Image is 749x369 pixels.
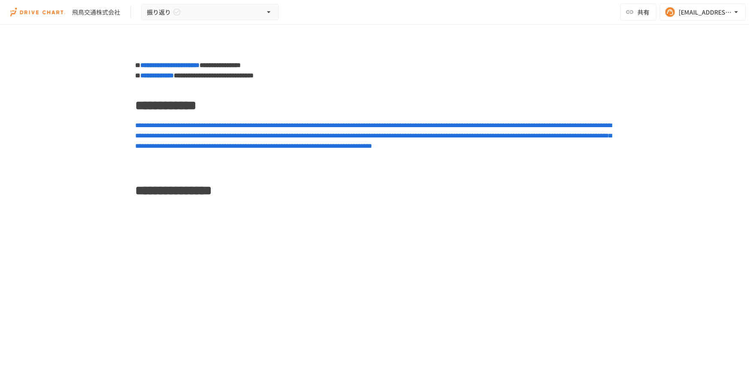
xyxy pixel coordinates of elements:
[679,7,732,18] div: [EMAIL_ADDRESS][DOMAIN_NAME]
[147,7,171,18] span: 振り返り
[660,3,746,21] button: [EMAIL_ADDRESS][DOMAIN_NAME]
[72,8,120,17] div: 飛鳥交通株式会社
[141,4,279,21] button: 振り返り
[620,3,656,21] button: 共有
[637,7,649,17] span: 共有
[10,5,65,19] img: i9VDDS9JuLRLX3JIUyK59LcYp6Y9cayLPHs4hOxMB9W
